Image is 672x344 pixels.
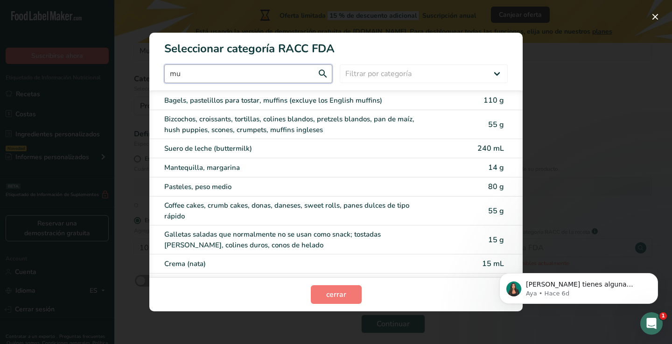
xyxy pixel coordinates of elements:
span: 55 g [488,119,504,130]
div: Pasteles, peso medio [164,182,429,192]
div: Suero de leche (buttermilk) [164,143,429,154]
span: 1 [659,312,667,320]
input: Escribe aquí para comenzar a buscar.. [164,64,332,83]
div: Bagels, pastelillos para tostar, muffins (excluye los English muffins) [164,95,429,106]
div: Crema (nata) [164,259,429,269]
div: Coffee cakes, crumb cakes, donas, daneses, sweet rolls, panes dulces de tipo rápido [164,200,429,221]
span: cerrar [326,289,346,300]
div: Galletas saladas que normalmente no se usan como snack; tostadas [PERSON_NAME], colines duros, co... [164,229,429,250]
iframe: Intercom notifications mensaje [485,253,672,319]
button: cerrar [311,285,362,304]
span: 14 g [488,162,504,173]
span: 240 mL [477,143,504,154]
span: 15 mL [482,259,504,269]
iframe: Intercom live chat [640,312,663,335]
span: 110 g [483,95,504,105]
div: Bizcochos, croissants, tortillas, colines blandos, pretzels blandos, pan de maíz, hush puppies, s... [164,114,429,135]
div: Mantequilla, margarina [164,162,429,173]
h1: Seleccionar categoría RACC FDA [149,33,523,57]
span: 55 g [488,206,504,216]
span: 80 g [488,182,504,192]
span: 15 g [488,235,504,245]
